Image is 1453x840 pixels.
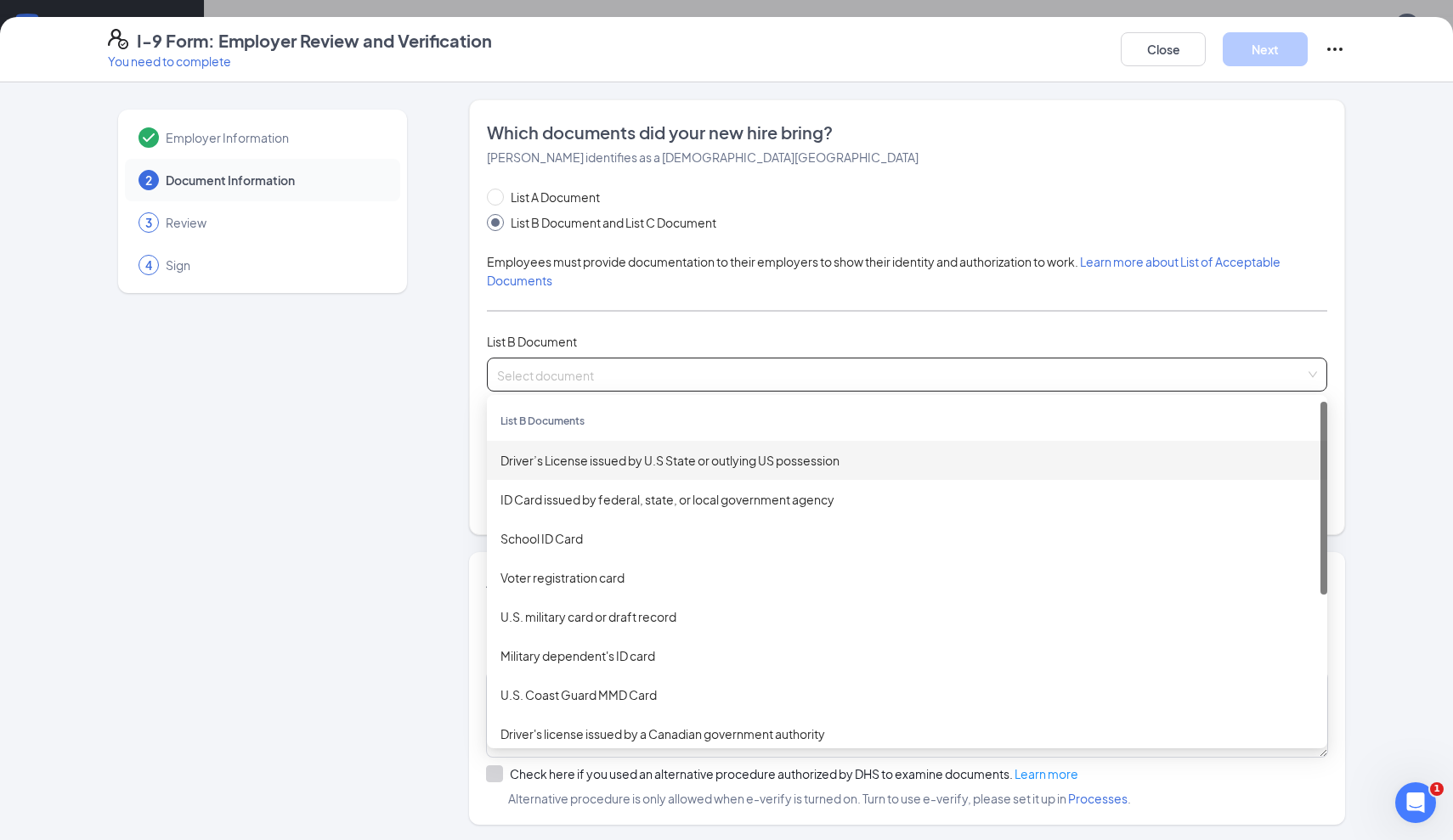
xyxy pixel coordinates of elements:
[486,789,1328,808] span: Alternative procedure is only allowed when e-verify is turned on. Turn to use e-verify, please se...
[1121,32,1206,66] button: Close
[108,29,128,49] svg: FormI9EVerifyIcon
[500,646,1314,665] div: Military dependent's ID card
[145,257,152,273] span: 4
[500,414,585,427] span: List B Documents
[500,529,1314,548] div: School ID Card
[500,490,1314,509] div: ID Card issued by federal, state, or local government agency
[1223,32,1308,66] button: Next
[166,129,383,146] span: Employer Information
[500,451,1314,470] div: Driver’s License issued by U.S State or outlying US possession
[1325,39,1345,59] svg: Ellipses
[486,570,670,591] span: Additional information
[166,172,383,189] span: Document Information
[145,172,152,189] span: 2
[108,53,492,70] p: You need to complete
[139,127,159,148] svg: Checkmark
[1430,782,1444,796] span: 1
[1395,782,1436,823] iframe: Intercom live chat
[166,257,383,273] span: Sign
[504,188,607,206] span: List A Document
[500,685,1314,704] div: U.S. Coast Guard MMD Card
[500,724,1314,743] div: Driver's license issued by a Canadian government authority
[504,213,723,232] span: List B Document and List C Document
[487,149,919,165] span: [PERSON_NAME] identifies as a [DEMOGRAPHIC_DATA][GEOGRAPHIC_DATA]
[486,622,1293,656] span: Provide all notes relating employment authorization stamps or receipts, extensions, additional do...
[137,29,492,53] h4: I-9 Form: Employer Review and Verification
[487,254,1281,288] span: Employees must provide documentation to their employers to show their identity and authorization ...
[487,334,577,349] span: List B Document
[487,121,1327,144] span: Which documents did your new hire bring?
[510,765,1078,782] div: Check here if you used an alternative procedure authorized by DHS to examine documents.
[500,568,1314,587] div: Voter registration card
[500,607,1314,626] div: U.S. military card or draft record
[1068,791,1128,806] a: Processes
[166,214,383,231] span: Review
[145,214,152,231] span: 3
[1015,766,1078,781] a: Learn more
